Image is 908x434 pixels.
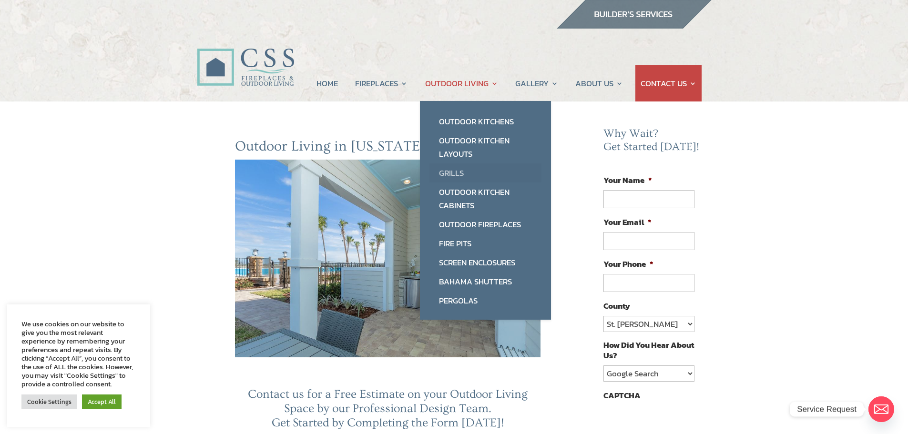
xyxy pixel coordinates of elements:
label: Your Name [603,175,652,185]
a: OUTDOOR LIVING [425,65,498,101]
a: GALLERY [515,65,558,101]
h2: Outdoor Living in [US_STATE] at its Best… [235,138,541,160]
a: Fire Pits [429,234,541,253]
h2: Why Wait? Get Started [DATE]! [603,127,702,158]
label: County [603,301,630,311]
a: builder services construction supply [556,20,712,32]
div: We use cookies on our website to give you the most relevant experience by remembering your prefer... [21,320,136,388]
a: Pergolas [429,291,541,310]
a: CONTACT US [641,65,696,101]
a: Email [868,396,894,422]
a: Bahama Shutters [429,272,541,291]
img: outdoor living florida css fireplaces and outdoor living MG0277 [235,160,541,357]
a: ABOUT US [575,65,623,101]
label: How Did You Hear About Us? [603,340,694,361]
a: Grills [429,163,541,182]
a: Outdoor Kitchen Cabinets [429,182,541,215]
a: Screen Enclosures [429,253,541,272]
a: FIREPLACES [355,65,408,101]
a: Outdoor Kitchens [429,112,541,131]
a: Cookie Settings [21,394,77,409]
a: HOME [316,65,338,101]
a: Outdoor Fireplaces [429,215,541,234]
img: CSS Fireplaces & Outdoor Living (Formerly Construction Solutions & Supply)- Jacksonville Ormond B... [197,22,294,91]
label: Your Phone [603,259,653,269]
a: Accept All [82,394,122,409]
label: Your Email [603,217,652,227]
a: Outdoor Kitchen Layouts [429,131,541,163]
label: CAPTCHA [603,390,641,401]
